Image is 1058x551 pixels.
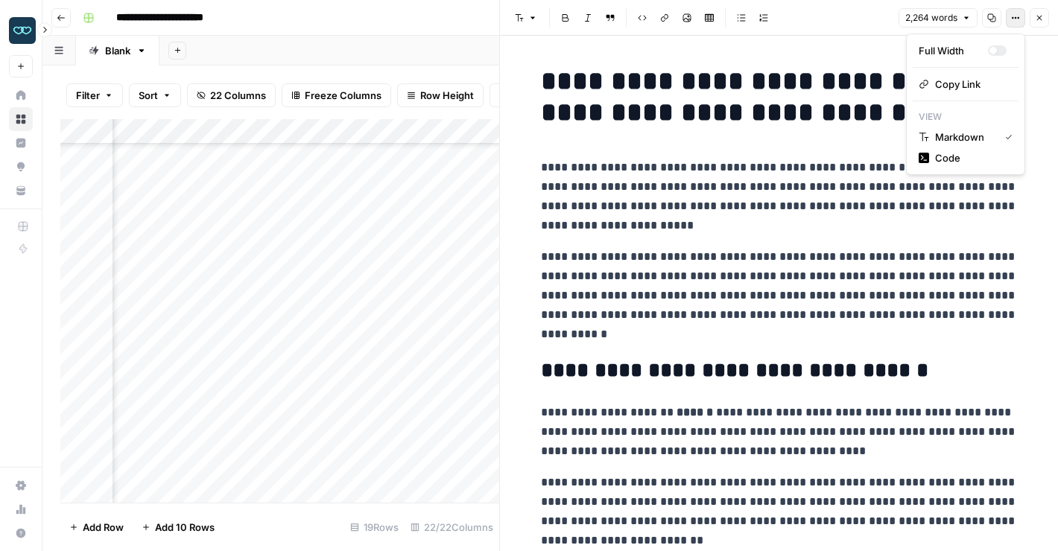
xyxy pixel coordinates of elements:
[935,150,1007,165] span: Code
[899,8,978,28] button: 2,264 words
[935,77,1007,92] span: Copy Link
[60,515,133,539] button: Add Row
[210,88,266,103] span: 22 Columns
[9,155,33,179] a: Opportunities
[155,520,215,535] span: Add 10 Rows
[305,88,381,103] span: Freeze Columns
[105,43,130,58] div: Blank
[420,88,474,103] span: Row Height
[187,83,276,107] button: 22 Columns
[83,520,124,535] span: Add Row
[133,515,224,539] button: Add 10 Rows
[344,515,405,539] div: 19 Rows
[9,521,33,545] button: Help + Support
[76,36,159,66] a: Blank
[9,107,33,131] a: Browse
[9,83,33,107] a: Home
[397,83,484,107] button: Row Height
[129,83,181,107] button: Sort
[282,83,391,107] button: Freeze Columns
[913,107,1019,127] p: View
[9,497,33,521] a: Usage
[9,131,33,155] a: Insights
[76,88,100,103] span: Filter
[66,83,123,107] button: Filter
[919,43,988,58] div: Full Width
[9,179,33,203] a: Your Data
[405,515,499,539] div: 22/22 Columns
[139,88,158,103] span: Sort
[9,12,33,49] button: Workspace: Zola Inc
[935,130,993,144] span: Markdown
[9,474,33,497] a: Settings
[9,17,36,44] img: Zola Inc Logo
[905,11,957,25] span: 2,264 words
